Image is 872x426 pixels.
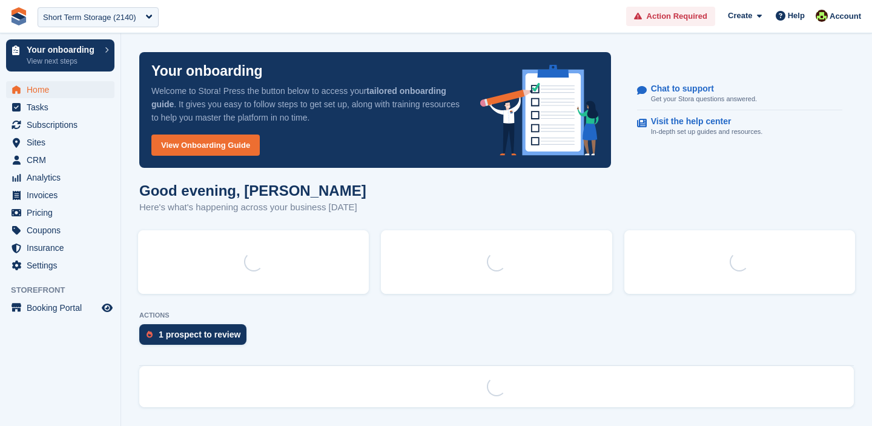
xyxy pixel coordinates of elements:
[728,10,752,22] span: Create
[11,284,121,296] span: Storefront
[830,10,861,22] span: Account
[651,94,757,104] p: Get your Stora questions answered.
[637,110,842,143] a: Visit the help center In-depth set up guides and resources.
[27,116,99,133] span: Subscriptions
[6,204,114,221] a: menu
[6,239,114,256] a: menu
[6,187,114,204] a: menu
[27,257,99,274] span: Settings
[27,134,99,151] span: Sites
[6,39,114,72] a: Your onboarding View next steps
[6,222,114,239] a: menu
[27,169,99,186] span: Analytics
[27,299,99,316] span: Booking Portal
[27,56,99,67] p: View next steps
[27,45,99,54] p: Your onboarding
[6,134,114,151] a: menu
[151,64,263,78] p: Your onboarding
[139,311,854,319] p: ACTIONS
[27,99,99,116] span: Tasks
[6,99,114,116] a: menu
[159,330,240,339] div: 1 prospect to review
[27,187,99,204] span: Invoices
[651,84,747,94] p: Chat to support
[480,65,599,156] img: onboarding-info-6c161a55d2c0e0a8cae90662b2fe09162a5109e8cc188191df67fb4f79e88e88.svg
[147,331,153,338] img: prospect-51fa495bee0391a8d652442698ab0144808aea92771e9ea1ae160a38d050c398.svg
[151,135,260,156] a: View Onboarding Guide
[139,182,366,199] h1: Good evening, [PERSON_NAME]
[43,12,136,24] div: Short Term Storage (2140)
[626,7,715,27] a: Action Required
[27,204,99,221] span: Pricing
[6,151,114,168] a: menu
[27,151,99,168] span: CRM
[6,299,114,316] a: menu
[6,257,114,274] a: menu
[788,10,805,22] span: Help
[27,239,99,256] span: Insurance
[651,127,763,137] p: In-depth set up guides and resources.
[647,10,707,22] span: Action Required
[27,81,99,98] span: Home
[100,301,114,315] a: Preview store
[27,222,99,239] span: Coupons
[651,116,753,127] p: Visit the help center
[6,116,114,133] a: menu
[816,10,828,22] img: Catherine Coffey
[6,81,114,98] a: menu
[10,7,28,25] img: stora-icon-8386f47178a22dfd0bd8f6a31ec36ba5ce8667c1dd55bd0f319d3a0aa187defe.svg
[139,324,253,351] a: 1 prospect to review
[6,169,114,186] a: menu
[637,78,842,111] a: Chat to support Get your Stora questions answered.
[151,84,461,124] p: Welcome to Stora! Press the button below to access your . It gives you easy to follow steps to ge...
[139,201,366,215] p: Here's what's happening across your business [DATE]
